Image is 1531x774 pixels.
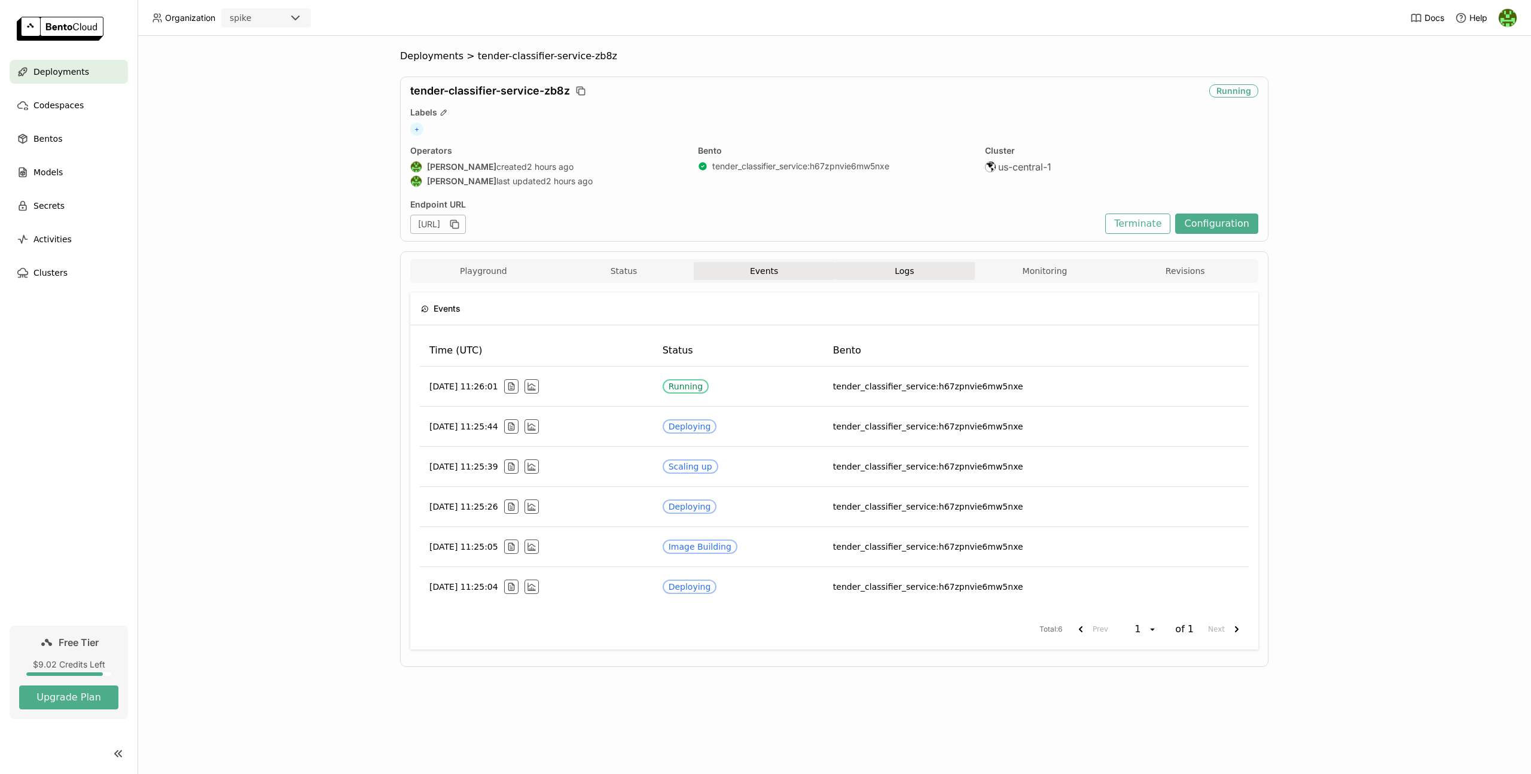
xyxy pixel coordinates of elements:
div: Cluster [985,145,1258,156]
span: 2 hours ago [527,161,574,172]
a: Docs [1410,12,1444,24]
span: Events [434,302,460,315]
svg: open [1148,624,1157,634]
nav: Breadcrumbs navigation [400,50,1268,62]
div: $9.02 Credits Left [19,659,118,670]
span: us-central-1 [998,161,1051,173]
button: Monitoring [975,262,1115,280]
div: spike [230,12,251,24]
span: Free Tier [59,636,99,648]
span: tender_classifier_service:h67zpnvie6mw5nxe [833,422,1023,431]
th: Bento [824,335,1214,367]
div: [DATE] 11:25:05 [429,540,643,554]
div: Running [669,382,703,391]
span: Deployments [33,65,89,79]
a: Models [10,160,128,184]
div: [DATE] 11:26:01 [429,379,643,394]
div: Deploying [669,582,711,592]
input: Selected spike. [252,13,254,25]
button: Upgrade Plan [19,685,118,709]
div: Operators [410,145,684,156]
span: tender_classifier_service:h67zpnvie6mw5nxe [833,462,1023,471]
span: tender-classifier-service-zb8z [478,50,617,62]
button: Terminate [1105,214,1170,234]
th: Status [653,335,824,367]
span: Activities [33,232,72,246]
div: [DATE] 11:25:39 [429,459,643,474]
div: Scaling up [669,462,712,471]
div: [DATE] 11:25:04 [429,580,643,594]
span: Clusters [33,266,68,280]
img: Michael Gendy [1499,9,1517,27]
span: Docs [1425,13,1444,23]
button: Revisions [1115,262,1255,280]
div: Running [1209,84,1258,97]
span: Models [33,165,63,179]
span: Organization [165,13,215,23]
a: Clusters [10,261,128,285]
div: [URL] [410,215,466,234]
div: Endpoint URL [410,199,1099,210]
span: tender_classifier_service:h67zpnvie6mw5nxe [833,582,1023,592]
span: tender_classifier_service:h67zpnvie6mw5nxe [833,542,1023,551]
span: Codespaces [33,98,84,112]
span: Deployments [400,50,463,62]
button: next page. current page 1 of 1 [1203,618,1249,640]
div: Bento [698,145,971,156]
div: created [410,161,684,173]
img: Michael Gendy [411,161,422,172]
div: Labels [410,107,1258,118]
span: Help [1469,13,1487,23]
span: tender_classifier_service:h67zpnvie6mw5nxe [833,502,1023,511]
div: Deploying [669,422,711,431]
span: > [463,50,478,62]
span: tender-classifier-service-zb8z [410,84,570,97]
button: previous page. current page 1 of 1 [1069,618,1113,640]
span: Logs [895,266,914,276]
span: of 1 [1175,623,1194,635]
div: [DATE] 11:25:44 [429,419,643,434]
div: Image Building [669,542,731,551]
span: tender_classifier_service:h67zpnvie6mw5nxe [833,382,1023,391]
span: Secrets [33,199,65,213]
span: Total : 6 [1039,624,1063,635]
strong: [PERSON_NAME] [427,161,496,172]
a: Bentos [10,127,128,151]
strong: [PERSON_NAME] [427,176,496,187]
div: [DATE] 11:25:26 [429,499,643,514]
button: Configuration [1175,214,1258,234]
a: Codespaces [10,93,128,117]
a: Deployments [10,60,128,84]
span: + [410,123,423,136]
a: tender_classifier_service:h67zpnvie6mw5nxe [712,161,889,172]
span: 2 hours ago [546,176,593,187]
div: Help [1455,12,1487,24]
a: Free Tier$9.02 Credits LeftUpgrade Plan [10,626,128,719]
a: Activities [10,227,128,251]
button: Playground [413,262,554,280]
div: Deploying [669,502,711,511]
a: Secrets [10,194,128,218]
button: Events [694,262,834,280]
img: logo [17,17,103,41]
div: last updated [410,175,684,187]
div: 1 [1131,623,1148,635]
span: Bentos [33,132,62,146]
img: Michael Gendy [411,176,422,187]
button: Status [554,262,694,280]
th: Time (UTC) [420,335,653,367]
